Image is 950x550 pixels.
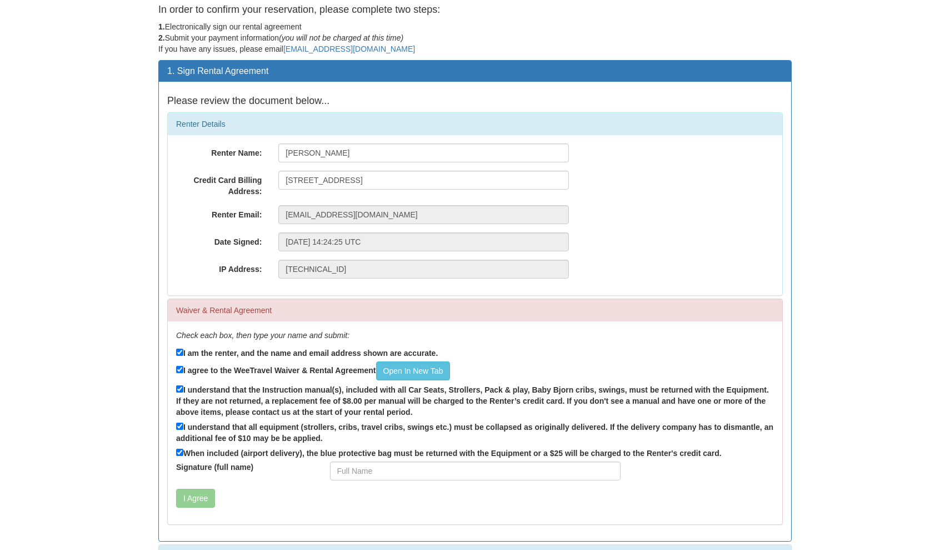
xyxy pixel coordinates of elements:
[167,66,783,76] h3: 1. Sign Rental Agreement
[158,4,792,16] h4: In order to confirm your reservation, please complete two steps:
[168,143,270,158] label: Renter Name:
[176,349,183,356] input: I am the renter, and the name and email address shown are accurate.
[176,489,215,508] button: I Agree
[376,361,451,380] a: Open In New Tab
[168,299,782,321] div: Waiver & Rental Agreement
[176,423,183,430] input: I understand that all equipment (strollers, cribs, travel cribs, swings etc.) must be collapsed a...
[176,447,722,459] label: When included (airport delivery), the blue protective bag must be returned with the Equipment or ...
[167,96,783,107] h4: Please review the document below...
[279,33,403,42] em: (you will not be charged at this time)
[176,366,183,373] input: I agree to the WeeTravel Waiver & Rental AgreementOpen In New Tab
[176,361,450,380] label: I agree to the WeeTravel Waiver & Rental Agreement
[158,22,165,31] strong: 1.
[168,205,270,220] label: Renter Email:
[330,462,621,480] input: Full Name
[176,383,774,418] label: I understand that the Instruction manual(s), included with all Car Seats, Strollers, Pack & play,...
[176,449,183,456] input: When included (airport delivery), the blue protective bag must be returned with the Equipment or ...
[168,171,270,197] label: Credit Card Billing Address:
[158,33,165,42] strong: 2.
[158,21,792,54] p: Electronically sign our rental agreement Submit your payment information If you have any issues, ...
[168,232,270,247] label: Date Signed:
[176,331,349,340] em: Check each box, then type your name and submit:
[168,113,782,135] div: Renter Details
[168,260,270,275] label: IP Address:
[168,462,322,473] label: Signature (full name)
[283,44,415,53] a: [EMAIL_ADDRESS][DOMAIN_NAME]
[176,385,183,393] input: I understand that the Instruction manual(s), included with all Car Seats, Strollers, Pack & play,...
[176,346,438,359] label: I am the renter, and the name and email address shown are accurate.
[176,420,774,444] label: I understand that all equipment (strollers, cribs, travel cribs, swings etc.) must be collapsed a...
